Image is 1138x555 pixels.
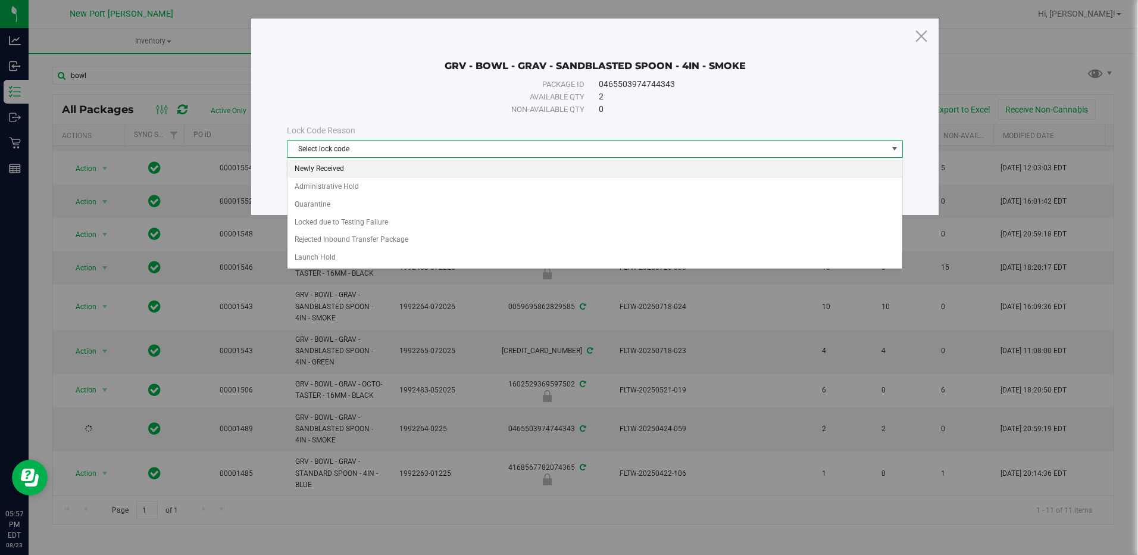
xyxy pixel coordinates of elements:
iframe: Resource center [12,460,48,495]
div: Non-available qty [314,104,584,116]
div: Package ID [314,79,584,91]
li: Administrative Hold [287,178,902,196]
span: Lock Code Reason [287,126,355,135]
li: Newly Received [287,160,902,178]
span: Select lock code [287,141,887,157]
li: Quarantine [287,196,902,214]
div: 0 [599,103,876,116]
span: select [887,141,902,157]
div: Available qty [314,91,584,103]
div: 2 [599,91,876,103]
li: Locked due to Testing Failure [287,214,902,232]
div: 0465503974744343 [599,78,876,91]
li: Rejected Inbound Transfer Package [287,231,902,249]
div: GRV - BOWL - GRAV - SANDBLASTED SPOON - 4IN - SMOKE [287,42,902,72]
li: Launch Hold [287,249,902,267]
